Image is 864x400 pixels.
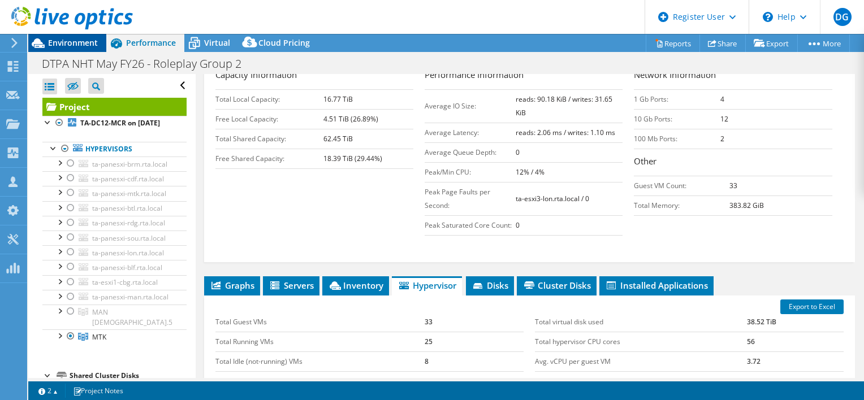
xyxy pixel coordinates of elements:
[42,290,187,305] a: ta-panesxi-man.rta.local
[425,123,516,142] td: Average Latency:
[425,68,623,84] h3: Performance Information
[634,155,832,170] h3: Other
[215,68,413,84] h3: Capacity Information
[833,8,852,26] span: DG
[42,98,187,116] a: Project
[605,280,708,291] span: Installed Applications
[42,305,187,329] a: MAN 6.5
[42,231,187,245] a: ta-panesxi-sou.rta.local
[215,109,323,129] td: Free Local Capacity:
[516,147,520,157] b: 0
[535,371,747,391] td: Avg. provisioned memory per guest VM
[634,68,832,84] h3: Network Information
[425,312,524,332] td: 33
[42,216,187,231] a: ta-panesxi-rdg.rta.local
[720,114,728,124] b: 12
[204,37,230,48] span: Virtual
[425,332,524,351] td: 25
[425,89,516,123] td: Average IO Size:
[425,371,524,391] td: 93
[323,134,353,144] b: 62.45 TiB
[634,89,720,109] td: 1 Gb Ports:
[92,292,169,302] span: ta-panesxi-man.rta.local
[31,384,66,398] a: 2
[210,280,254,291] span: Graphs
[646,34,700,52] a: Reports
[42,171,187,186] a: ta-panesxi-cdf.rta.local
[269,280,314,291] span: Servers
[745,34,798,52] a: Export
[92,307,172,327] span: MAN [DEMOGRAPHIC_DATA].5
[92,159,167,169] span: ta-panesxi-brm.rta.local
[720,134,724,144] b: 2
[425,215,516,235] td: Peak Saturated Core Count:
[42,156,187,171] a: ta-panesxi-brm.rta.local
[729,181,737,190] b: 33
[634,129,720,149] td: 100 Mb Ports:
[425,162,516,182] td: Peak/Min CPU:
[92,203,162,213] span: ta-panesxi-btl.rta.local
[42,275,187,290] a: ta-esxi1-cbg.rta.local
[516,128,615,137] b: reads: 2.06 ms / writes: 1.10 ms
[92,189,166,198] span: ta-panesxi-mtk.rta.local
[398,280,456,291] span: Hypervisor
[535,312,747,332] td: Total virtual disk used
[92,248,164,258] span: ta-panesxi-lon.rta.local
[634,109,720,129] td: 10 Gb Ports:
[92,263,162,272] span: ta-panesxi-blf.rta.local
[323,94,353,104] b: 16.77 TiB
[42,245,187,260] a: ta-panesxi-lon.rta.local
[522,280,591,291] span: Cluster Disks
[763,12,773,22] svg: \n
[425,142,516,162] td: Average Queue Depth:
[516,167,545,177] b: 12% / 4%
[215,129,323,149] td: Total Shared Capacity:
[258,37,310,48] span: Cloud Pricing
[215,332,425,351] td: Total Running VMs
[215,351,425,371] td: Total Idle (not-running) VMs
[323,154,382,163] b: 18.39 TiB (29.44%)
[42,329,187,344] a: MTK
[780,299,844,314] a: Export to Excel
[92,233,166,243] span: ta-panesxi-sou.rta.local
[747,312,844,332] td: 38.52 TiB
[747,351,844,371] td: 3.72
[425,351,524,371] td: 8
[729,201,764,210] b: 383.82 GiB
[535,351,747,371] td: Avg. vCPU per guest VM
[425,182,516,215] td: Peak Page Faults per Second:
[42,142,187,156] a: Hypervisors
[65,384,131,398] a: Project Notes
[70,369,187,382] div: Shared Cluster Disks
[42,260,187,275] a: ta-panesxi-blf.rta.local
[92,218,165,228] span: ta-panesxi-rdg.rta.local
[720,94,724,104] b: 4
[328,280,383,291] span: Inventory
[747,332,844,351] td: 56
[92,332,106,342] span: MTK
[126,37,176,48] span: Performance
[42,186,187,201] a: ta-panesxi-mtk.rta.local
[92,277,158,287] span: ta-esxi1-cbg.rta.local
[516,220,520,230] b: 0
[516,94,612,118] b: reads: 90.18 KiB / writes: 31.65 KiB
[472,280,508,291] span: Disks
[215,371,425,391] td: Total vCPU
[80,118,160,128] b: TA-DC12-MCR on [DATE]
[323,114,378,124] b: 4.51 TiB (26.89%)
[42,116,187,131] a: TA-DC12-MCR on [DATE]
[747,371,844,391] td: 15.01 GiB
[535,332,747,351] td: Total hypervisor CPU cores
[516,194,589,203] b: ta-esxi3-lon.rta.local / 0
[48,37,98,48] span: Environment
[634,176,729,195] td: Guest VM Count:
[215,89,323,109] td: Total Local Capacity:
[699,34,746,52] a: Share
[42,201,187,216] a: ta-panesxi-btl.rta.local
[37,58,259,70] h1: DTPA NHT May FY26 - Roleplay Group 2
[634,195,729,215] td: Total Memory:
[797,34,850,52] a: More
[215,149,323,168] td: Free Shared Capacity:
[92,174,164,184] span: ta-panesxi-cdf.rta.local
[215,312,425,332] td: Total Guest VMs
